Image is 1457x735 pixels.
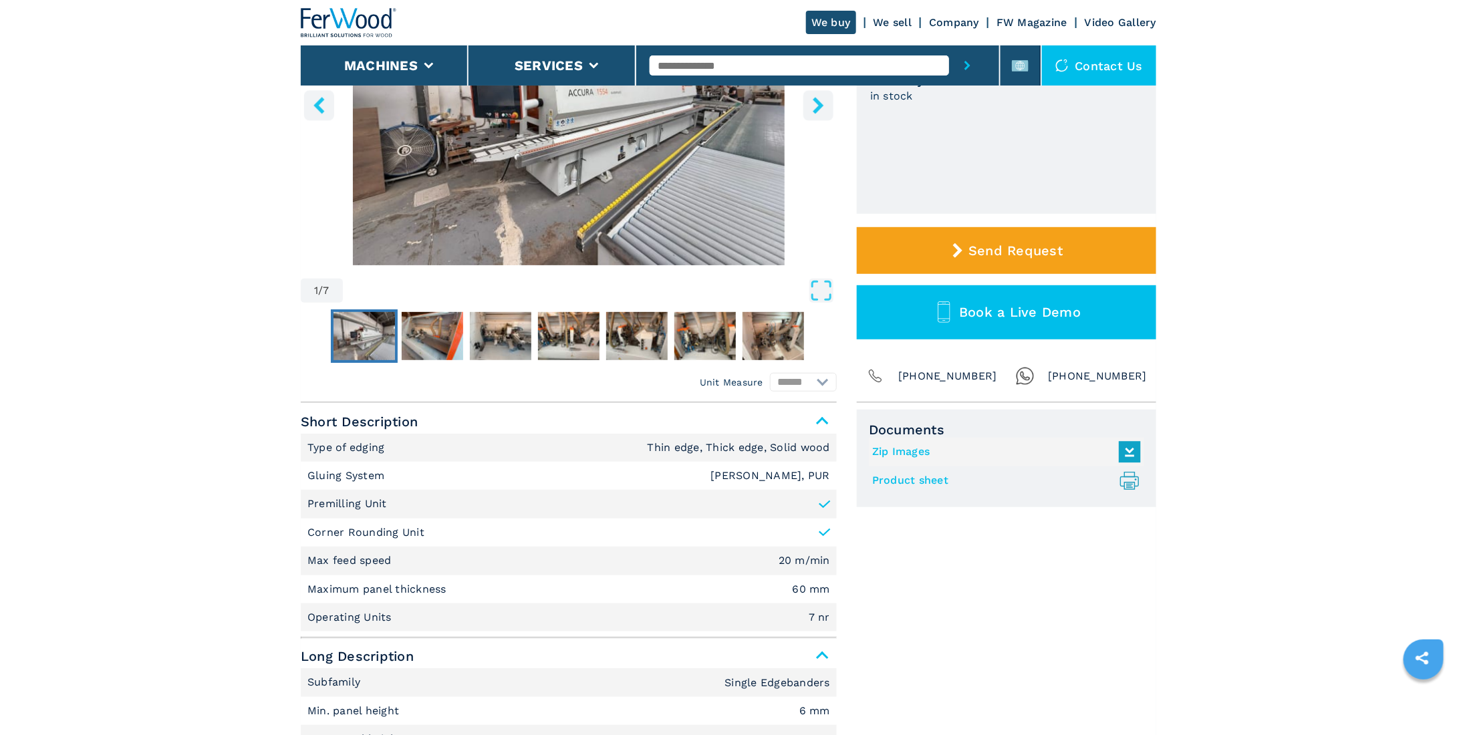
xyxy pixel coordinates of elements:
[857,227,1156,274] button: Send Request
[872,441,1134,463] a: Zip Images
[803,90,833,120] button: right-button
[1042,45,1157,86] div: Contact us
[318,285,323,296] span: /
[538,312,600,360] img: 01fccd6a08417066f9032f3c4e40c587
[793,584,830,595] em: 60 mm
[331,309,398,363] button: Go to Slide 1
[740,309,807,363] button: Go to Slide 7
[307,525,424,540] p: Corner Rounding Unit
[806,11,856,34] a: We buy
[301,309,837,363] nav: Thumbnail Navigation
[307,582,450,597] p: Maximum panel thickness
[648,442,830,453] em: Thin edge, Thick edge, Solid wood
[1048,367,1147,386] span: [PHONE_NUMBER]
[307,704,403,718] p: Min. panel height
[301,8,397,37] img: Ferwood
[968,243,1063,259] span: Send Request
[307,610,395,625] p: Operating Units
[674,312,736,360] img: 24badd0d4f392327ee087006bc25ee2a
[1016,367,1035,386] img: Whatsapp
[301,410,837,434] span: Short Description
[606,312,668,360] img: 1d8d536036f3fa974c1e8cd164782c29
[535,309,602,363] button: Go to Slide 4
[323,285,329,296] span: 7
[949,45,986,86] button: submit-button
[997,16,1067,29] a: FW Magazine
[334,312,395,360] img: 61589fa47bb496ed0e144bc88b769f62
[857,285,1156,339] button: Book a Live Demo
[399,309,466,363] button: Go to Slide 2
[307,440,388,455] p: Type of edging
[711,470,831,481] em: [PERSON_NAME], PUR
[467,309,534,363] button: Go to Slide 3
[307,468,388,483] p: Gluing System
[301,644,837,668] span: Long Description
[346,279,833,303] button: Open Fullscreen
[515,57,583,73] button: Services
[1055,59,1069,72] img: Contact us
[304,90,334,120] button: left-button
[344,57,418,73] button: Machines
[872,470,1134,492] a: Product sheet
[725,678,831,688] em: Single Edgebanders
[314,285,318,296] span: 1
[929,16,979,29] a: Company
[959,304,1081,320] span: Book a Live Demo
[743,312,804,360] img: dd96e608b705ee075c0ddff63cca0931
[307,496,387,511] p: Premilling Unit
[1085,16,1156,29] a: Video Gallery
[1165,244,1447,725] iframe: Chat
[672,309,739,363] button: Go to Slide 6
[470,312,531,360] img: 373c968f7e43771d052f0db25ba33c0d
[874,16,912,29] a: We sell
[402,312,463,360] img: d866177e16d187568bd68346f3b8a29d
[604,309,670,363] button: Go to Slide 5
[870,88,913,104] h3: in stock
[799,706,830,716] em: 6 mm
[869,422,1144,438] span: Documents
[307,675,364,690] p: Subfamily
[898,367,997,386] span: [PHONE_NUMBER]
[307,553,395,568] p: Max feed speed
[779,555,830,566] em: 20 m/min
[1406,641,1439,675] a: sharethis
[809,612,830,623] em: 7 nr
[700,376,763,389] em: Unit Measure
[301,434,837,632] div: Short Description
[866,367,885,386] img: Phone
